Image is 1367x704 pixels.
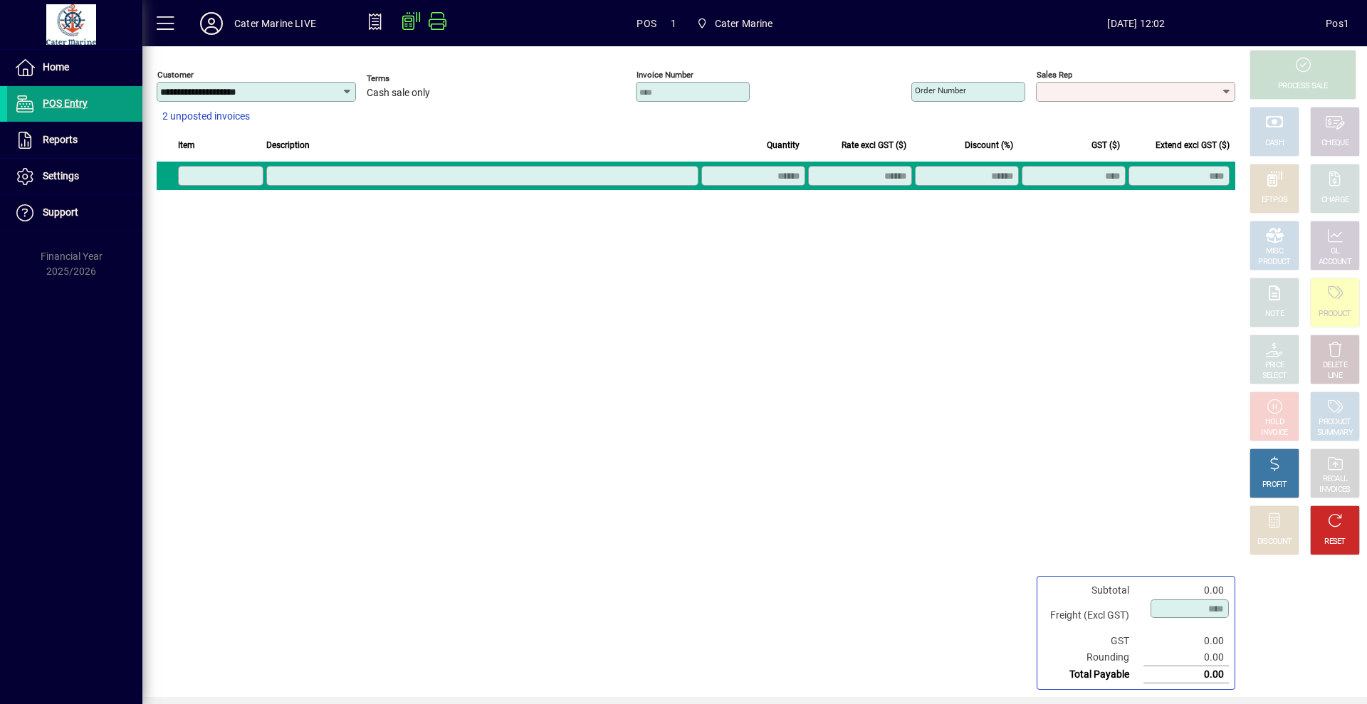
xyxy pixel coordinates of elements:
td: GST [1043,633,1143,649]
td: Freight (Excl GST) [1043,599,1143,633]
span: Reports [43,134,78,145]
a: Reports [7,122,142,158]
span: Cater Marine [715,12,773,35]
div: PRODUCT [1319,417,1351,428]
div: CHARGE [1321,195,1349,206]
div: HOLD [1265,417,1284,428]
div: CHEQUE [1321,138,1348,149]
span: Support [43,206,78,218]
div: SUMMARY [1317,428,1353,438]
div: LINE [1328,371,1342,382]
td: Rounding [1043,649,1143,666]
div: CASH [1265,138,1284,149]
div: PRODUCT [1319,309,1351,320]
span: Settings [43,170,79,182]
div: INVOICES [1319,485,1350,495]
div: PROCESS SALE [1278,81,1328,92]
span: POS Entry [43,98,88,109]
div: PRICE [1265,360,1284,371]
button: 2 unposted invoices [157,104,256,130]
span: Extend excl GST ($) [1156,137,1230,153]
td: 0.00 [1143,666,1229,683]
div: RECALL [1323,474,1348,485]
span: Quantity [767,137,800,153]
td: 0.00 [1143,633,1229,649]
div: SELECT [1262,371,1287,382]
span: Home [43,61,69,73]
div: PROFIT [1262,480,1287,490]
span: Terms [367,74,452,83]
td: Subtotal [1043,582,1143,599]
div: Cater Marine LIVE [234,12,316,35]
mat-label: Customer [157,70,194,80]
div: PRODUCT [1258,257,1290,268]
div: DELETE [1323,360,1347,371]
div: DISCOUNT [1257,537,1292,547]
span: Item [178,137,195,153]
div: GL [1331,246,1340,257]
span: Cater Marine [691,11,779,36]
mat-label: Order number [915,85,966,95]
a: Settings [7,159,142,194]
span: Rate excl GST ($) [842,137,906,153]
span: Cash sale only [367,88,430,99]
span: POS [637,12,656,35]
span: [DATE] 12:02 [947,12,1326,35]
div: ACCOUNT [1319,257,1351,268]
td: 0.00 [1143,649,1229,666]
span: 1 [671,12,676,35]
div: RESET [1324,537,1346,547]
span: 2 unposted invoices [162,109,250,124]
span: GST ($) [1091,137,1120,153]
button: Profile [189,11,234,36]
mat-label: Sales rep [1037,70,1072,80]
div: NOTE [1265,309,1284,320]
span: Discount (%) [965,137,1013,153]
div: INVOICE [1261,428,1287,438]
div: Pos1 [1326,12,1349,35]
div: MISC [1266,246,1283,257]
a: Support [7,195,142,231]
td: Total Payable [1043,666,1143,683]
td: 0.00 [1143,582,1229,599]
span: Description [266,137,310,153]
div: EFTPOS [1262,195,1288,206]
a: Home [7,50,142,85]
mat-label: Invoice number [637,70,693,80]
